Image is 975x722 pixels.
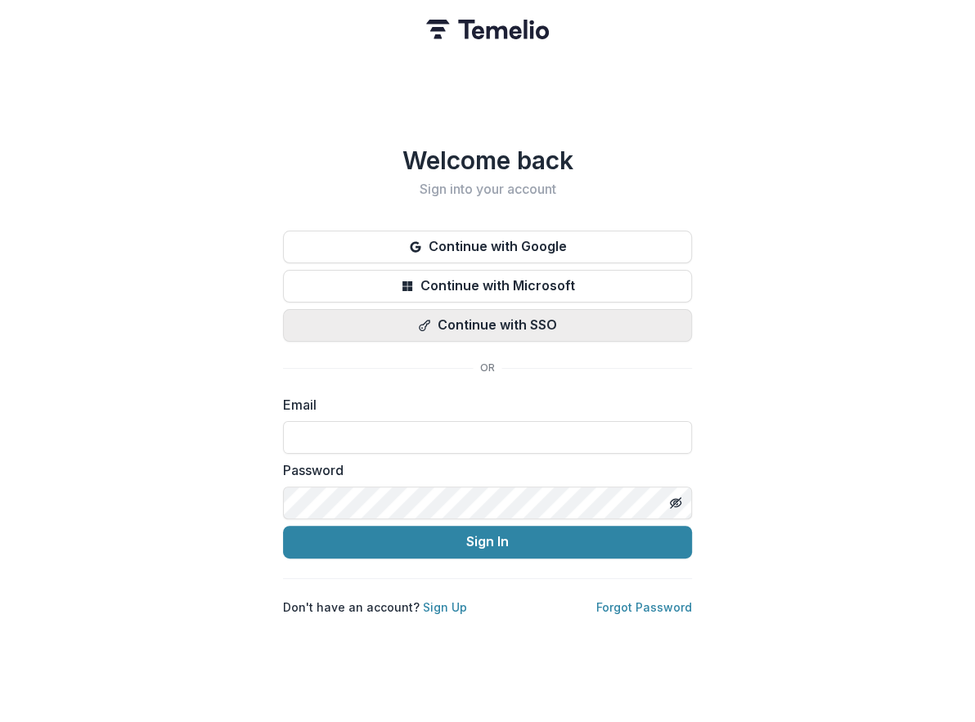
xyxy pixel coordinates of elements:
button: Sign In [283,526,692,558]
button: Toggle password visibility [663,490,689,516]
button: Continue with Google [283,231,692,263]
button: Continue with Microsoft [283,270,692,303]
button: Continue with SSO [283,309,692,342]
label: Email [283,395,682,415]
label: Password [283,460,682,480]
a: Forgot Password [596,600,692,614]
h1: Welcome back [283,146,692,175]
img: Temelio [426,20,549,39]
p: Don't have an account? [283,599,467,616]
a: Sign Up [423,600,467,614]
h2: Sign into your account [283,182,692,197]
